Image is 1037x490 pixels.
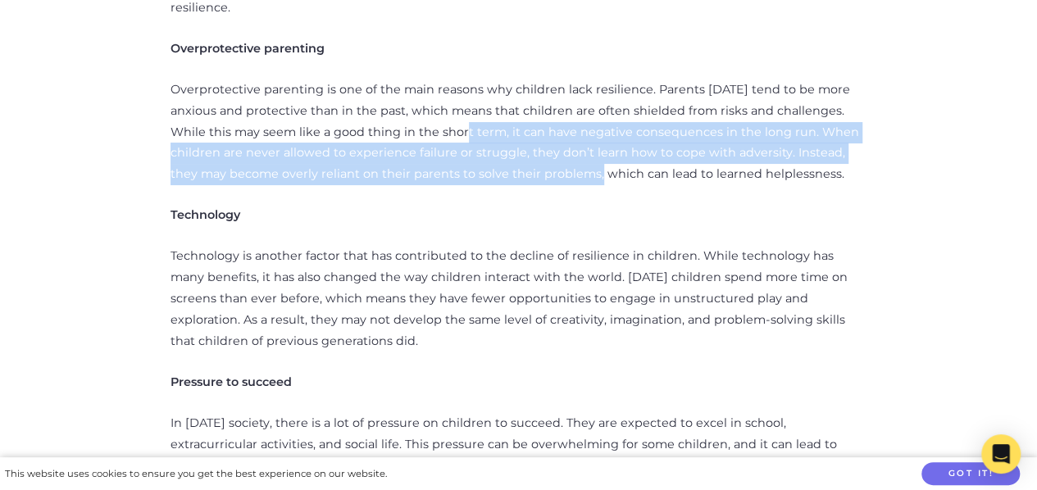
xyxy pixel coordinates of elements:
p: Overprotective parenting is one of the main reasons why children lack resilience. Parents [DATE] ... [171,79,867,186]
strong: Pressure to succeed [171,374,292,389]
p: Technology is another factor that has contributed to the decline of resilience in children. While... [171,246,867,352]
strong: Overprotective parenting [171,41,325,56]
div: This website uses cookies to ensure you get the best experience on our website. [5,465,387,483]
div: Open Intercom Messenger [981,434,1021,474]
strong: Technology [171,207,240,222]
button: Got it! [921,462,1020,486]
